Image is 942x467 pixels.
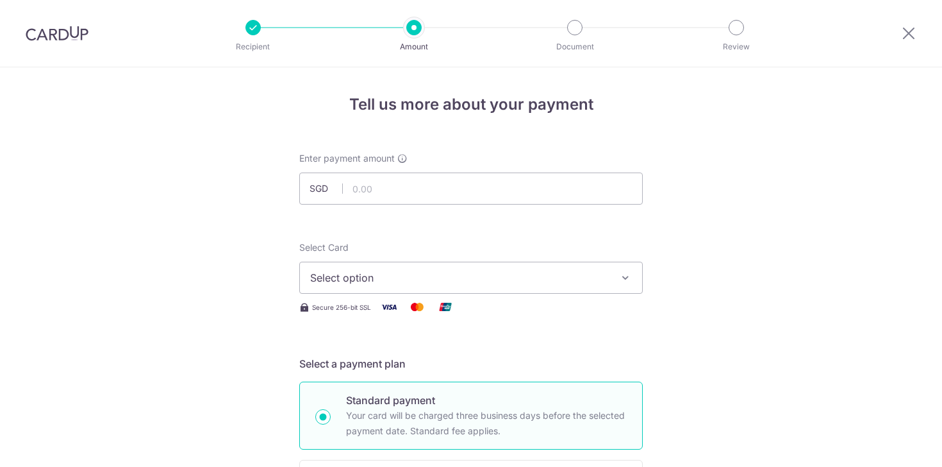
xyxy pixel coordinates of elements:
[299,93,643,116] h4: Tell us more about your payment
[376,299,402,315] img: Visa
[299,173,643,205] input: 0.00
[404,299,430,315] img: Mastercard
[299,152,395,165] span: Enter payment amount
[689,40,784,53] p: Review
[206,40,301,53] p: Recipient
[433,299,458,315] img: Union Pay
[299,356,643,371] h5: Select a payment plan
[26,26,88,41] img: CardUp
[299,262,643,294] button: Select option
[312,302,371,312] span: Secure 256-bit SSL
[310,182,343,195] span: SGD
[367,40,461,53] p: Amount
[310,270,609,285] span: Select option
[527,40,622,53] p: Document
[299,242,349,253] span: translation missing: en.payables.payment_networks.credit_card.summary.labels.select_card
[346,393,627,408] p: Standard payment
[346,408,627,439] p: Your card will be charged three business days before the selected payment date. Standard fee appl...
